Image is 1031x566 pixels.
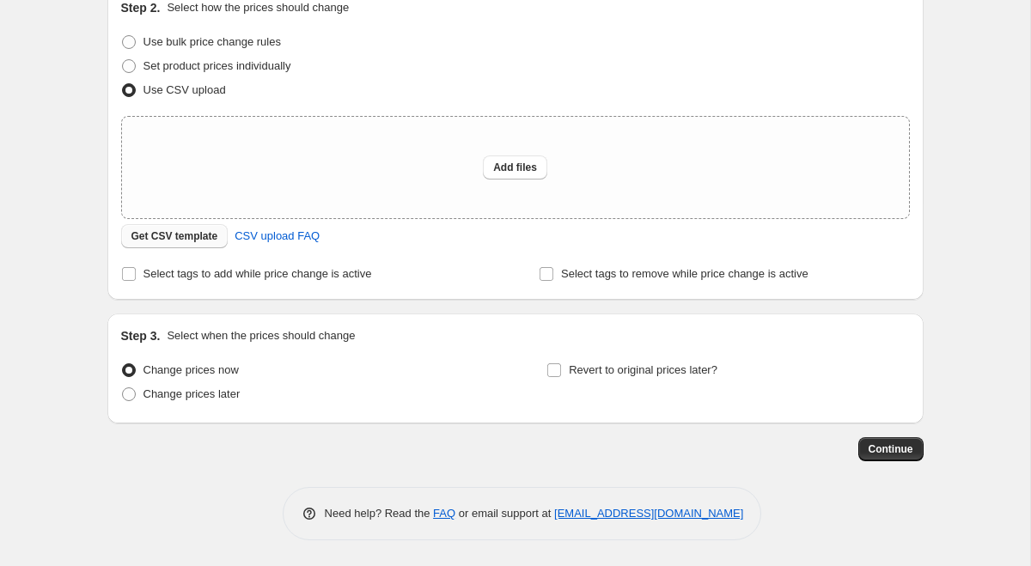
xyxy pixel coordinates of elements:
[858,437,924,461] button: Continue
[235,228,320,245] span: CSV upload FAQ
[561,267,808,280] span: Select tags to remove while price change is active
[869,442,913,456] span: Continue
[143,83,226,96] span: Use CSV upload
[121,327,161,344] h2: Step 3.
[121,224,229,248] button: Get CSV template
[569,363,717,376] span: Revert to original prices later?
[224,222,330,250] a: CSV upload FAQ
[143,363,239,376] span: Change prices now
[554,507,743,520] a: [EMAIL_ADDRESS][DOMAIN_NAME]
[483,155,547,180] button: Add files
[325,507,434,520] span: Need help? Read the
[493,161,537,174] span: Add files
[455,507,554,520] span: or email support at
[143,267,372,280] span: Select tags to add while price change is active
[143,59,291,72] span: Set product prices individually
[433,507,455,520] a: FAQ
[143,387,241,400] span: Change prices later
[167,327,355,344] p: Select when the prices should change
[143,35,281,48] span: Use bulk price change rules
[131,229,218,243] span: Get CSV template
